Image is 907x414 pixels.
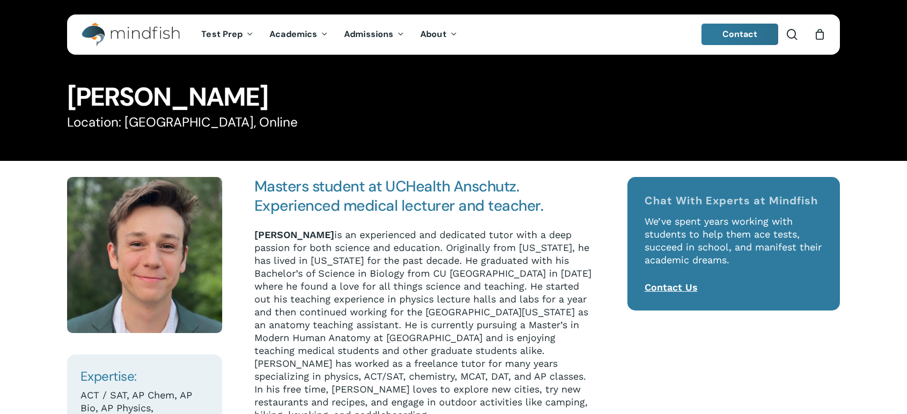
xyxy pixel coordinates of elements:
strong: [PERSON_NAME] [254,229,334,240]
p: We’ve spent years working with students to help them ace tests, succeed in school, and manifest t... [645,215,823,281]
h4: Chat With Experts at Mindfish [645,194,823,207]
span: Academics [269,28,317,40]
span: Location: [GEOGRAPHIC_DATA], Online [67,114,298,130]
span: Contact [722,28,758,40]
a: Test Prep [193,30,261,39]
span: Admissions [344,28,393,40]
span: Expertise: [81,368,137,385]
a: About [412,30,465,39]
a: Cart [814,28,825,40]
span: About [420,28,447,40]
h1: [PERSON_NAME] [67,84,840,110]
h4: Masters student at UCHealth Anschutz. Experienced medical lecturer and teacher. [254,177,597,216]
a: Contact Us [645,282,698,293]
a: Academics [261,30,336,39]
img: Ryan Suckow Square [67,177,222,333]
header: Main Menu [67,14,840,55]
a: Admissions [336,30,412,39]
a: Contact [701,24,779,45]
nav: Main Menu [193,14,465,55]
span: Test Prep [201,28,243,40]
